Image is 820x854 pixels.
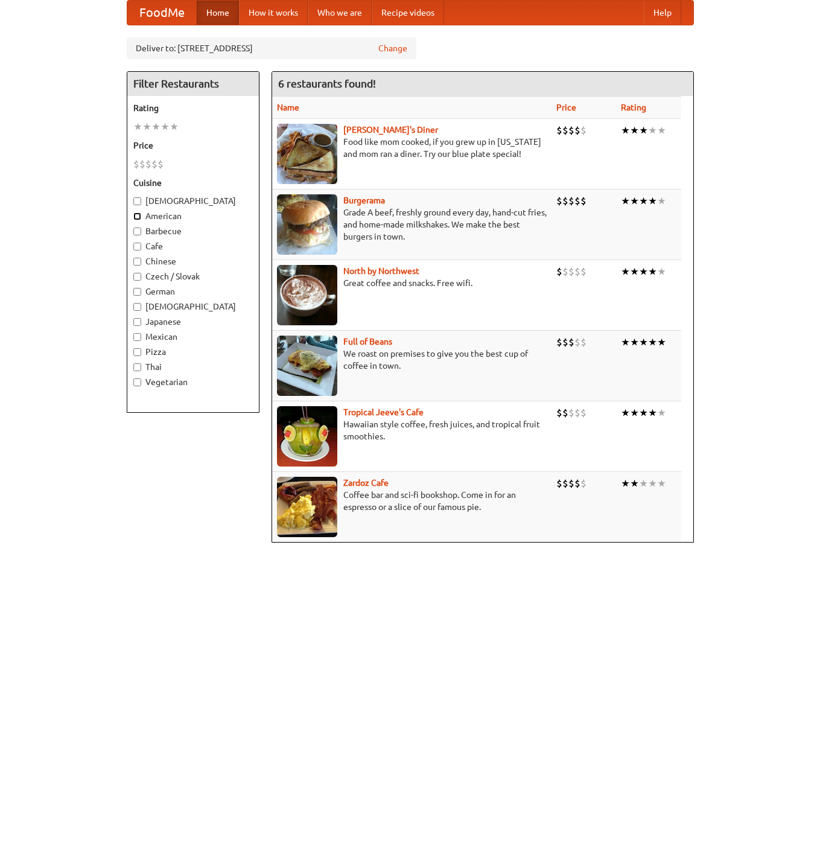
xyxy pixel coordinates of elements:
[621,194,630,208] li: ★
[562,477,568,490] li: $
[277,194,337,255] img: burgerama.jpg
[277,124,337,184] img: sallys.jpg
[277,406,337,467] img: jeeves.jpg
[308,1,372,25] a: Who we are
[562,265,568,278] li: $
[133,270,253,282] label: Czech / Slovak
[556,406,562,419] li: $
[568,406,574,419] li: $
[343,125,438,135] a: [PERSON_NAME]'s Diner
[133,318,141,326] input: Japanese
[580,124,586,137] li: $
[139,158,145,171] li: $
[133,363,141,371] input: Thai
[378,42,407,54] a: Change
[644,1,681,25] a: Help
[556,124,562,137] li: $
[127,1,197,25] a: FoodMe
[648,336,657,349] li: ★
[343,266,419,276] a: North by Northwest
[133,139,253,151] h5: Price
[639,406,648,419] li: ★
[133,240,253,252] label: Cafe
[580,406,586,419] li: $
[277,336,337,396] img: beans.jpg
[648,406,657,419] li: ★
[648,194,657,208] li: ★
[343,196,385,205] b: Burgerama
[277,477,337,537] img: zardoz.jpg
[133,195,253,207] label: [DEMOGRAPHIC_DATA]
[657,477,666,490] li: ★
[133,197,141,205] input: [DEMOGRAPHIC_DATA]
[639,194,648,208] li: ★
[639,124,648,137] li: ★
[343,407,424,417] a: Tropical Jeeve's Cafe
[133,258,141,266] input: Chinese
[133,255,253,267] label: Chinese
[562,406,568,419] li: $
[562,194,568,208] li: $
[133,348,141,356] input: Pizza
[133,285,253,298] label: German
[239,1,308,25] a: How it works
[621,406,630,419] li: ★
[133,378,141,386] input: Vegetarian
[630,406,639,419] li: ★
[133,316,253,328] label: Japanese
[630,265,639,278] li: ★
[562,124,568,137] li: $
[648,477,657,490] li: ★
[133,376,253,388] label: Vegetarian
[580,336,586,349] li: $
[556,265,562,278] li: $
[568,124,574,137] li: $
[574,477,580,490] li: $
[277,103,299,112] a: Name
[127,37,416,59] div: Deliver to: [STREET_ADDRESS]
[151,120,161,133] li: ★
[657,124,666,137] li: ★
[556,194,562,208] li: $
[133,273,141,281] input: Czech / Slovak
[568,194,574,208] li: $
[127,72,259,96] h4: Filter Restaurants
[574,336,580,349] li: $
[277,136,547,160] p: Food like mom cooked, if you grew up in [US_STATE] and mom ran a diner. Try our blue plate special!
[580,477,586,490] li: $
[133,361,253,373] label: Thai
[197,1,239,25] a: Home
[133,243,141,250] input: Cafe
[145,158,151,171] li: $
[133,120,142,133] li: ★
[133,346,253,358] label: Pizza
[621,265,630,278] li: ★
[277,206,547,243] p: Grade A beef, freshly ground every day, hand-cut fries, and home-made milkshakes. We make the bes...
[151,158,157,171] li: $
[343,337,392,346] a: Full of Beans
[621,477,630,490] li: ★
[277,418,547,442] p: Hawaiian style coffee, fresh juices, and tropical fruit smoothies.
[568,336,574,349] li: $
[133,212,141,220] input: American
[133,210,253,222] label: American
[133,301,253,313] label: [DEMOGRAPHIC_DATA]
[568,477,574,490] li: $
[648,124,657,137] li: ★
[630,124,639,137] li: ★
[639,265,648,278] li: ★
[277,348,547,372] p: We roast on premises to give you the best cup of coffee in town.
[657,336,666,349] li: ★
[157,158,164,171] li: $
[574,265,580,278] li: $
[133,333,141,341] input: Mexican
[621,124,630,137] li: ★
[133,158,139,171] li: $
[657,265,666,278] li: ★
[277,277,547,289] p: Great coffee and snacks. Free wifi.
[133,225,253,237] label: Barbecue
[556,336,562,349] li: $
